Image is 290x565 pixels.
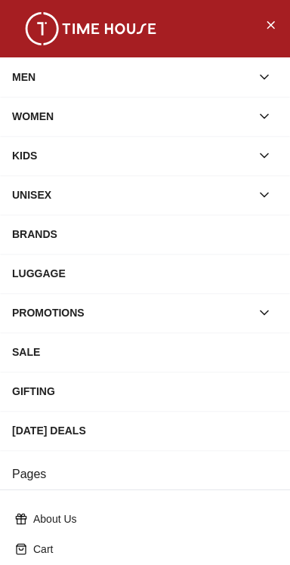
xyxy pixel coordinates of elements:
p: About Us [33,511,269,526]
div: UNISEX [12,181,251,208]
div: LUGGAGE [12,260,278,287]
div: [DATE] DEALS [12,417,278,444]
div: SALE [12,338,278,366]
img: ... [15,12,166,45]
p: Cart [33,542,269,557]
button: Close Menu [258,12,282,36]
div: KIDS [12,142,251,169]
div: BRANDS [12,221,278,248]
div: PROMOTIONS [12,299,251,326]
div: WOMEN [12,103,251,130]
div: GIFTING [12,378,278,405]
div: MEN [12,63,251,91]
